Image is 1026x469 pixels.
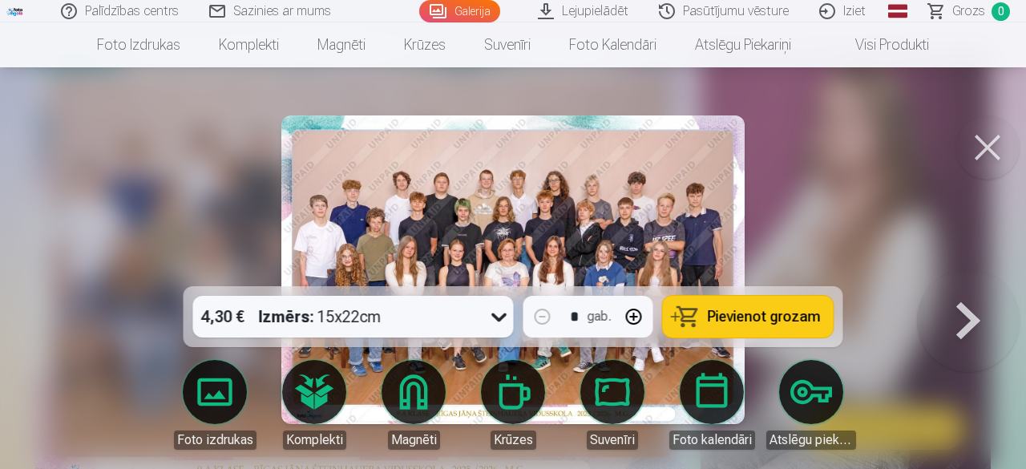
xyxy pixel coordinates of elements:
a: Suvenīri [568,360,657,450]
div: Atslēgu piekariņi [766,431,856,450]
div: Foto kalendāri [669,431,755,450]
div: 4,30 € [193,296,252,338]
img: /fa1 [6,6,24,16]
div: 15x22cm [259,296,382,338]
button: Pievienot grozam [663,296,834,338]
div: Foto izdrukas [174,431,256,450]
a: Visi produkti [810,22,948,67]
a: Magnēti [298,22,385,67]
div: gab. [588,307,612,326]
a: Suvenīri [465,22,550,67]
strong: Izmērs : [259,305,314,328]
a: Komplekti [200,22,298,67]
a: Magnēti [369,360,458,450]
span: 0 [992,2,1010,21]
a: Foto izdrukas [78,22,200,67]
a: Atslēgu piekariņi [766,360,856,450]
div: Komplekti [283,431,346,450]
div: Suvenīri [587,431,638,450]
span: Grozs [952,2,985,21]
div: Magnēti [388,431,440,450]
div: Krūzes [491,431,536,450]
span: Pievienot grozam [708,309,821,324]
a: Atslēgu piekariņi [676,22,810,67]
a: Krūzes [468,360,558,450]
a: Komplekti [269,360,359,450]
a: Foto kalendāri [550,22,676,67]
a: Foto izdrukas [170,360,260,450]
a: Krūzes [385,22,465,67]
a: Foto kalendāri [667,360,757,450]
